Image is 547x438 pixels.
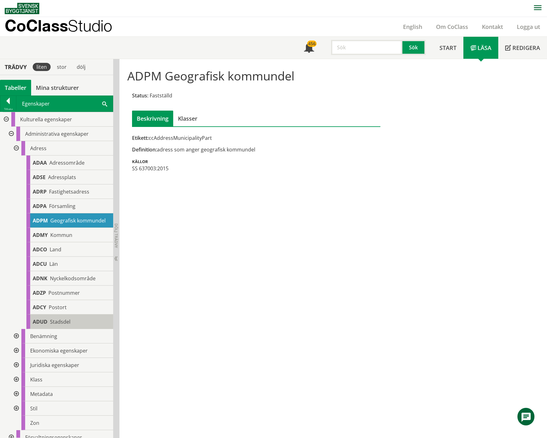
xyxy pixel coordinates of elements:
[512,44,540,52] span: Redigera
[0,107,16,112] div: Tillbaka
[30,405,37,412] span: Stil
[150,92,172,99] span: Fastställd
[30,347,88,354] span: Ekonomiska egenskaper
[33,63,51,71] div: liten
[33,188,47,195] span: ADRP
[396,23,429,30] a: English
[33,260,47,267] span: ADCU
[1,63,30,70] div: Trädvy
[132,111,173,126] div: Beskrivning
[33,217,48,224] span: ADPM
[33,246,47,253] span: ADCO
[132,158,380,164] div: Källor
[50,246,61,253] span: Land
[20,116,72,123] span: Kulturella egenskaper
[30,391,53,397] span: Metadata
[50,318,70,325] span: Stadsdel
[402,40,426,55] button: Sök
[173,111,202,126] div: Klasser
[297,37,321,59] a: 456
[30,145,47,152] span: Adress
[127,69,514,83] h1: ADPM Geografisk kommundel
[132,146,380,153] div: adress som anger geografisk kommundel
[5,22,112,29] p: CoClass
[429,23,475,30] a: Om CoClass
[132,134,149,141] span: Etikett:
[33,232,48,238] span: ADMY
[132,92,148,99] span: Status:
[132,134,380,141] div: ccAddressMunicipalityPart
[33,159,47,166] span: ADAA
[49,203,75,210] span: Församling
[5,3,39,14] img: Svensk Byggtjänst
[475,23,510,30] a: Kontakt
[48,174,76,181] span: Adressplats
[25,130,89,137] span: Administrativa egenskaper
[50,217,106,224] span: Geografisk kommundel
[49,260,58,267] span: Län
[498,37,547,59] a: Redigera
[16,96,113,112] div: Egenskaper
[439,44,456,52] span: Start
[307,41,317,47] div: 456
[33,174,46,181] span: ADSE
[304,43,314,53] span: Notifikationer
[49,159,85,166] span: Adressområde
[49,188,89,195] span: Fastighetsadress
[31,80,84,96] a: Mina strukturer
[50,275,96,282] span: Nyckelkodsområde
[113,223,119,248] span: Dölj trädvy
[33,203,47,210] span: ADPA
[68,16,112,35] span: Studio
[48,289,80,296] span: Postnummer
[33,289,46,296] span: ADZP
[50,232,72,238] span: Kommun
[331,40,402,55] input: Sök
[30,333,57,340] span: Benämning
[30,362,79,369] span: Juridiska egenskaper
[433,37,463,59] a: Start
[478,44,491,52] span: Läsa
[73,63,89,71] div: dölj
[132,146,157,153] span: Definition:
[5,17,126,36] a: CoClassStudio
[49,304,67,311] span: Postort
[33,318,47,325] span: ADUD
[132,165,380,172] div: SS 637003:2015
[463,37,498,59] a: Läsa
[33,275,47,282] span: ADNK
[510,23,547,30] a: Logga ut
[102,100,107,107] span: Sök i tabellen
[30,419,39,426] span: Zon
[33,304,46,311] span: ADCY
[30,376,42,383] span: Klass
[53,63,70,71] div: stor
